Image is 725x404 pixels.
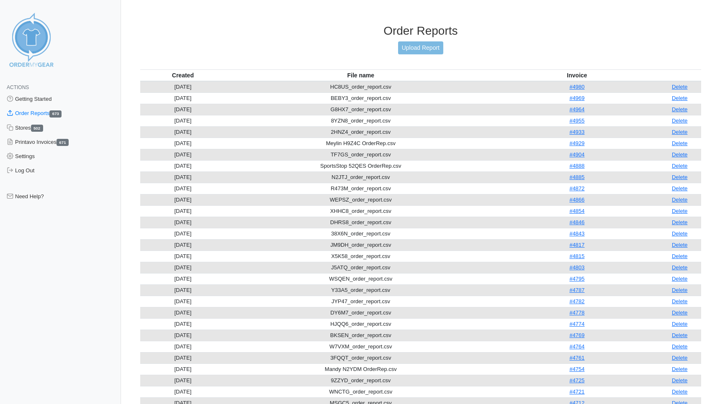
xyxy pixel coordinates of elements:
a: #4980 [569,84,584,90]
td: JM9DH_order_report.csv [226,239,496,251]
td: [DATE] [140,228,226,239]
td: [DATE] [140,375,226,386]
a: Delete [672,242,688,248]
td: [DATE] [140,284,226,296]
h3: Order Reports [140,24,701,38]
td: [DATE] [140,104,226,115]
a: #4929 [569,140,584,146]
td: [DATE] [140,386,226,397]
td: XHHC8_order_report.csv [226,205,496,217]
a: #4764 [569,343,584,350]
a: Delete [672,389,688,395]
a: #4787 [569,287,584,293]
td: X5K58_order_report.csv [226,251,496,262]
td: 8YZN8_order_report.csv [226,115,496,126]
td: W7VXM_order_report.csv [226,341,496,352]
a: Delete [672,355,688,361]
a: #4774 [569,321,584,327]
td: 9ZZYD_order_report.csv [226,375,496,386]
td: JYP47_order_report.csv [226,296,496,307]
span: 502 [31,125,43,132]
td: [DATE] [140,217,226,228]
td: SportsStop 52QES OrderRep.csv [226,160,496,171]
a: Delete [672,140,688,146]
a: #4933 [569,129,584,135]
td: BEBY3_order_report.csv [226,92,496,104]
a: #4769 [569,332,584,338]
a: #4782 [569,298,584,304]
td: DHRS8_order_report.csv [226,217,496,228]
a: Delete [672,366,688,372]
td: WNCTG_order_report.csv [226,386,496,397]
td: [DATE] [140,194,226,205]
a: Delete [672,298,688,304]
td: [DATE] [140,262,226,273]
a: #4721 [569,389,584,395]
td: [DATE] [140,330,226,341]
a: Delete [672,174,688,180]
a: #4846 [569,219,584,225]
td: Meylin H9Z4C OrderRep.csv [226,138,496,149]
td: [DATE] [140,318,226,330]
a: #4904 [569,151,584,158]
td: TF7GS_order_report.csv [226,149,496,160]
td: BKSEN_order_report.csv [226,330,496,341]
td: [DATE] [140,81,226,93]
a: Delete [672,129,688,135]
a: Delete [672,264,688,271]
td: [DATE] [140,205,226,217]
td: WSQEN_order_report.csv [226,273,496,284]
a: #4885 [569,174,584,180]
a: #4866 [569,197,584,203]
a: #4888 [569,163,584,169]
a: #4803 [569,264,584,271]
a: #4778 [569,309,584,316]
td: [DATE] [140,363,226,375]
a: #4754 [569,366,584,372]
a: Delete [672,163,688,169]
td: G8HX7_order_report.csv [226,104,496,115]
a: Delete [672,343,688,350]
a: #4843 [569,230,584,237]
td: [DATE] [140,160,226,171]
a: Delete [672,118,688,124]
td: Y33A5_order_report.csv [226,284,496,296]
a: Delete [672,287,688,293]
td: J5ATQ_order_report.csv [226,262,496,273]
td: [DATE] [140,352,226,363]
td: [DATE] [140,138,226,149]
td: HJQQ6_order_report.csv [226,318,496,330]
td: R473M_order_report.csv [226,183,496,194]
a: Delete [672,321,688,327]
td: [DATE] [140,307,226,318]
td: DY6M7_order_report.csv [226,307,496,318]
td: 38X6N_order_report.csv [226,228,496,239]
td: N2JTJ_order_report.csv [226,171,496,183]
td: [DATE] [140,171,226,183]
td: [DATE] [140,239,226,251]
td: Mandy N2YDM OrderRep.csv [226,363,496,375]
span: 671 [57,139,69,146]
td: [DATE] [140,115,226,126]
a: #4969 [569,95,584,101]
td: HC8US_order_report.csv [226,81,496,93]
a: #4964 [569,106,584,113]
a: #4795 [569,276,584,282]
th: Created [140,69,226,81]
a: #4817 [569,242,584,248]
a: #4955 [569,118,584,124]
td: 3FQQT_order_report.csv [226,352,496,363]
td: [DATE] [140,296,226,307]
a: Delete [672,151,688,158]
td: [DATE] [140,126,226,138]
a: Delete [672,197,688,203]
a: Delete [672,219,688,225]
a: #4854 [569,208,584,214]
span: Actions [7,84,29,90]
a: Delete [672,185,688,192]
a: Upload Report [398,41,443,54]
td: [DATE] [140,183,226,194]
a: #4761 [569,355,584,361]
td: [DATE] [140,149,226,160]
td: 2HNZ4_order_report.csv [226,126,496,138]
